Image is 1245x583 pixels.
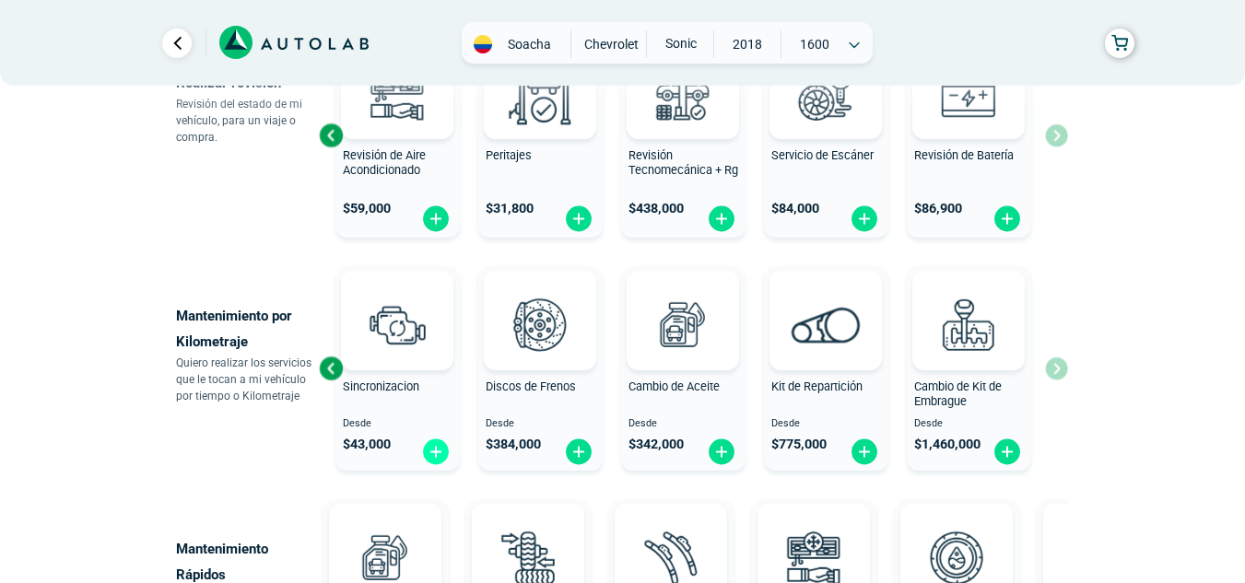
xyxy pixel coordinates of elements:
p: Quiero realizar los servicios que le tocan a mi vehículo por tiempo o Kilometraje [176,355,319,404]
span: 2018 [714,30,780,58]
img: fi_plus-circle2.svg [992,437,1022,466]
span: $ 384,000 [486,437,541,452]
img: AD0BCuuxAAAAAElFTkSuQmCC [370,274,425,330]
span: $ 1,460,000 [914,437,981,452]
span: SONIC [647,30,712,56]
img: fi_plus-circle2.svg [421,204,451,233]
img: AD0BCuuxAAAAAElFTkSuQmCC [929,507,984,563]
img: AD0BCuuxAAAAAElFTkSuQmCC [358,507,413,563]
img: correa_de_reparticion-v3.svg [792,307,861,343]
span: $ 43,000 [343,437,391,452]
img: AD0BCuuxAAAAAElFTkSuQmCC [512,274,568,330]
img: fi_plus-circle2.svg [850,204,879,233]
p: Revisión del estado de mi vehículo, para un viaje o compra. [176,96,319,146]
div: Previous slide [317,355,345,382]
img: sincronizacion-v3.svg [357,284,438,365]
button: Sincronizacion Desde $43,000 [335,266,460,471]
img: peritaje-v3.svg [499,52,581,134]
img: fi_plus-circle2.svg [850,437,879,466]
span: Cambio de Kit de Embrague [914,379,1002,409]
img: AD0BCuuxAAAAAElFTkSuQmCC [655,274,711,330]
span: Desde [914,418,1024,430]
a: Ir al paso anterior [162,29,192,58]
img: AD0BCuuxAAAAAElFTkSuQmCC [798,274,853,330]
img: AD0BCuuxAAAAAElFTkSuQmCC [786,507,841,563]
span: $ 86,900 [914,201,962,216]
img: fi_plus-circle2.svg [707,204,736,233]
img: fi_plus-circle2.svg [992,204,1022,233]
span: Desde [486,418,595,430]
span: Desde [771,418,881,430]
span: Kit de Repartición [771,379,863,393]
img: kit_de_embrague-v3.svg [928,284,1009,365]
span: Servicio de Escáner [771,148,874,162]
button: Discos de Frenos Desde $384,000 [478,266,603,471]
button: Cambio de Kit de Embrague Desde $1,460,000 [907,266,1031,471]
span: $ 438,000 [628,201,684,216]
img: AD0BCuuxAAAAAElFTkSuQmCC [941,274,996,330]
button: Kit de Repartición Desde $775,000 [764,266,888,471]
img: escaner-v3.svg [785,52,866,134]
img: fi_plus-circle2.svg [564,437,593,466]
span: Revisión de Aire Acondicionado [343,148,426,178]
span: CHEVROLET [579,30,644,58]
button: Servicio de Escáner $84,000 [764,33,888,238]
img: frenos2-v3.svg [499,284,581,365]
button: Revisión Tecnomecánica + Rg $438,000 [621,33,746,238]
span: Peritajes [486,148,532,162]
span: $ 342,000 [628,437,684,452]
img: cambio_bateria-v3.svg [928,52,1009,134]
img: cambio_de_aceite-v3.svg [642,284,723,365]
span: Cambio de Aceite [628,379,720,393]
span: $ 775,000 [771,437,827,452]
img: fi_plus-circle2.svg [564,204,593,233]
button: Revisión de Batería $86,900 [907,33,1031,238]
img: Flag of COLOMBIA [474,35,492,53]
span: $ 59,000 [343,201,391,216]
span: Desde [343,418,452,430]
p: Mantenimiento por Kilometraje [176,303,319,355]
span: $ 84,000 [771,201,819,216]
img: revision_tecno_mecanica-v3.svg [642,52,723,134]
span: Revisión de Batería [914,148,1014,162]
span: Sincronizacion [343,379,419,393]
button: Cambio de Aceite Desde $342,000 [621,266,746,471]
span: Desde [628,418,738,430]
span: 1600 [781,30,847,58]
img: AD0BCuuxAAAAAElFTkSuQmCC [643,507,699,563]
img: AD0BCuuxAAAAAElFTkSuQmCC [500,507,556,563]
span: Revisión Tecnomecánica + Rg [628,148,738,178]
div: Previous slide [317,122,345,149]
img: fi_plus-circle2.svg [707,437,736,466]
span: $ 31,800 [486,201,534,216]
button: Revisión de Aire Acondicionado $59,000 [335,33,460,238]
button: Peritajes $31,800 [478,33,603,238]
span: Soacha [497,35,562,53]
img: fi_plus-circle2.svg [421,437,451,466]
img: aire_acondicionado-v3.svg [357,52,438,134]
span: Discos de Frenos [486,379,576,393]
